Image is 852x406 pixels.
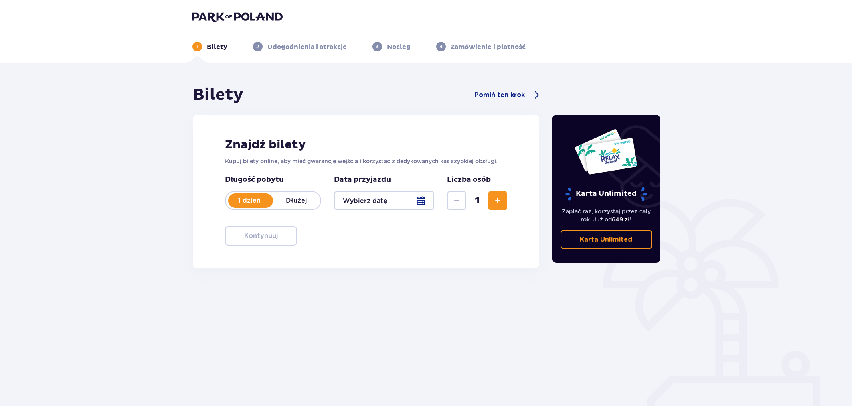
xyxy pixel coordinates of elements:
button: Kontynuuj [225,226,297,246]
img: Dwie karty całoroczne do Suntago z napisem 'UNLIMITED RELAX', na białym tle z tropikalnymi liśćmi... [574,128,638,175]
p: Nocleg [387,43,411,51]
div: 3Nocleg [372,42,411,51]
p: Kontynuuj [244,231,278,240]
p: 1 [196,43,198,50]
p: 3 [376,43,378,50]
p: Karta Unlimited [580,235,632,244]
p: 2 [256,43,259,50]
span: 649 zł [612,216,630,223]
p: 1 dzień [226,196,273,205]
p: Udogodnienia i atrakcje [267,43,347,51]
div: 1Bilety [192,42,227,51]
button: Zwiększ [488,191,507,210]
p: 4 [439,43,443,50]
p: Karta Unlimited [565,187,648,201]
p: Dłużej [273,196,320,205]
p: Zapłać raz, korzystaj przez cały rok. Już od ! [561,207,652,223]
p: Zamówienie i płatność [451,43,526,51]
p: Liczba osób [447,175,491,185]
a: Pomiń ten krok [474,90,539,100]
img: Park of Poland logo [192,11,283,22]
p: Długość pobytu [225,175,321,185]
div: 2Udogodnienia i atrakcje [253,42,347,51]
p: Kupuj bilety online, aby mieć gwarancję wejścia i korzystać z dedykowanych kas szybkiej obsługi. [225,157,508,165]
a: Karta Unlimited [561,230,652,249]
div: 4Zamówienie i płatność [436,42,526,51]
span: Pomiń ten krok [474,91,525,99]
p: Data przyjazdu [334,175,391,185]
p: Bilety [207,43,227,51]
h1: Bilety [193,85,243,105]
h2: Znajdź bilety [225,137,508,152]
span: 1 [468,195,486,207]
button: Zmniejsz [447,191,466,210]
